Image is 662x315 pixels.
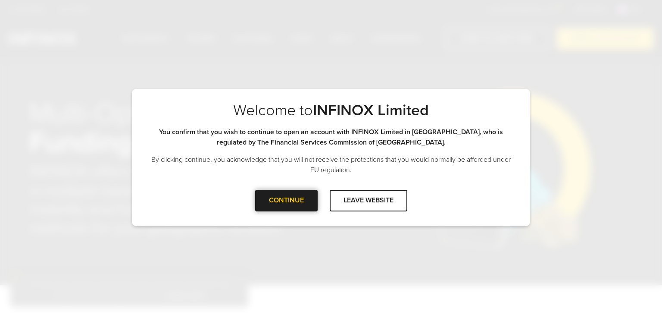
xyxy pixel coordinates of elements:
div: LEAVE WEBSITE [330,190,407,211]
p: Welcome to [149,101,513,120]
p: By clicking continue, you acknowledge that you will not receive the protections that you would no... [149,154,513,175]
strong: You confirm that you wish to continue to open an account with INFINOX Limited in [GEOGRAPHIC_DATA... [159,128,503,147]
div: CONTINUE [255,190,318,211]
strong: INFINOX Limited [313,101,429,120]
